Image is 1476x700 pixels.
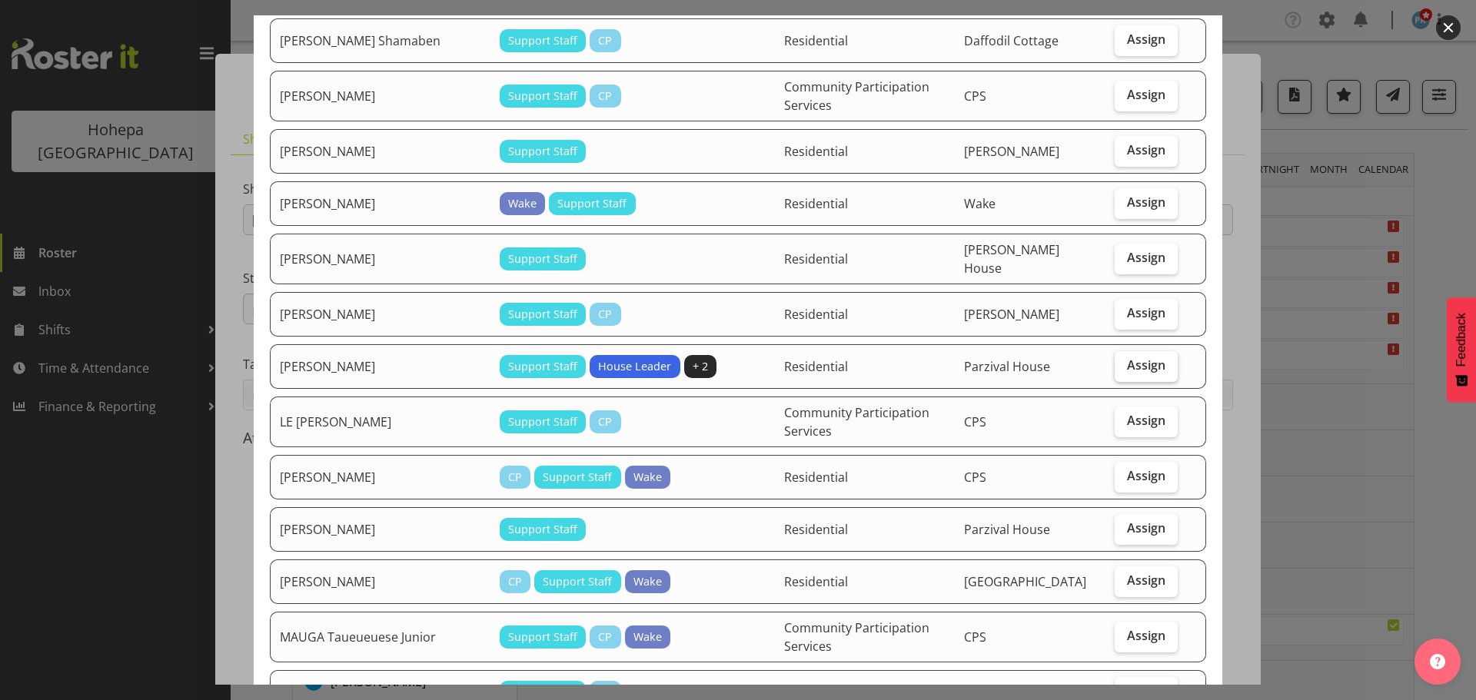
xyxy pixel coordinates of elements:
[508,413,577,430] span: Support Staff
[508,32,577,49] span: Support Staff
[1127,468,1165,483] span: Assign
[270,612,490,662] td: MAUGA Taueueuese Junior
[964,306,1059,323] span: [PERSON_NAME]
[784,306,848,323] span: Residential
[784,250,848,267] span: Residential
[784,469,848,486] span: Residential
[1127,628,1165,643] span: Assign
[270,18,490,63] td: [PERSON_NAME] Shamaben
[784,143,848,160] span: Residential
[598,413,612,430] span: CP
[633,629,662,645] span: Wake
[270,344,490,389] td: [PERSON_NAME]
[598,358,671,375] span: House Leader
[964,521,1050,538] span: Parzival House
[598,88,612,105] span: CP
[270,396,490,447] td: LE [PERSON_NAME]
[1127,572,1165,588] span: Assign
[270,71,490,121] td: [PERSON_NAME]
[693,358,708,375] span: + 2
[557,195,627,212] span: Support Staff
[964,32,1059,49] span: Daffodil Cottage
[543,469,612,486] span: Support Staff
[1127,357,1165,373] span: Assign
[508,195,537,212] span: Wake
[508,629,577,645] span: Support Staff
[1127,250,1165,265] span: Assign
[1127,87,1165,102] span: Assign
[784,573,848,590] span: Residential
[508,250,577,267] span: Support Staff
[1127,683,1165,698] span: Assign
[508,358,577,375] span: Support Staff
[1127,194,1165,210] span: Assign
[270,129,490,174] td: [PERSON_NAME]
[508,143,577,160] span: Support Staff
[598,32,612,49] span: CP
[598,629,612,645] span: CP
[784,195,848,212] span: Residential
[784,404,929,440] span: Community Participation Services
[964,143,1059,160] span: [PERSON_NAME]
[1127,32,1165,47] span: Assign
[1447,297,1476,402] button: Feedback - Show survey
[270,455,490,499] td: [PERSON_NAME]
[784,78,929,114] span: Community Participation Services
[508,521,577,538] span: Support Staff
[1127,413,1165,428] span: Assign
[270,559,490,604] td: [PERSON_NAME]
[964,358,1050,375] span: Parzival House
[270,181,490,226] td: [PERSON_NAME]
[270,507,490,552] td: [PERSON_NAME]
[784,619,929,655] span: Community Participation Services
[964,573,1086,590] span: [GEOGRAPHIC_DATA]
[964,469,986,486] span: CPS
[270,234,490,284] td: [PERSON_NAME]
[964,413,986,430] span: CPS
[508,306,577,323] span: Support Staff
[1454,313,1468,367] span: Feedback
[598,306,612,323] span: CP
[1430,654,1445,669] img: help-xxl-2.png
[964,195,996,212] span: Wake
[633,573,662,590] span: Wake
[270,292,490,337] td: [PERSON_NAME]
[508,469,522,486] span: CP
[964,241,1059,277] span: [PERSON_NAME] House
[784,32,848,49] span: Residential
[784,358,848,375] span: Residential
[1127,305,1165,320] span: Assign
[1127,520,1165,536] span: Assign
[1127,142,1165,158] span: Assign
[784,521,848,538] span: Residential
[508,573,522,590] span: CP
[964,88,986,105] span: CPS
[543,573,612,590] span: Support Staff
[508,88,577,105] span: Support Staff
[964,629,986,645] span: CPS
[633,469,662,486] span: Wake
